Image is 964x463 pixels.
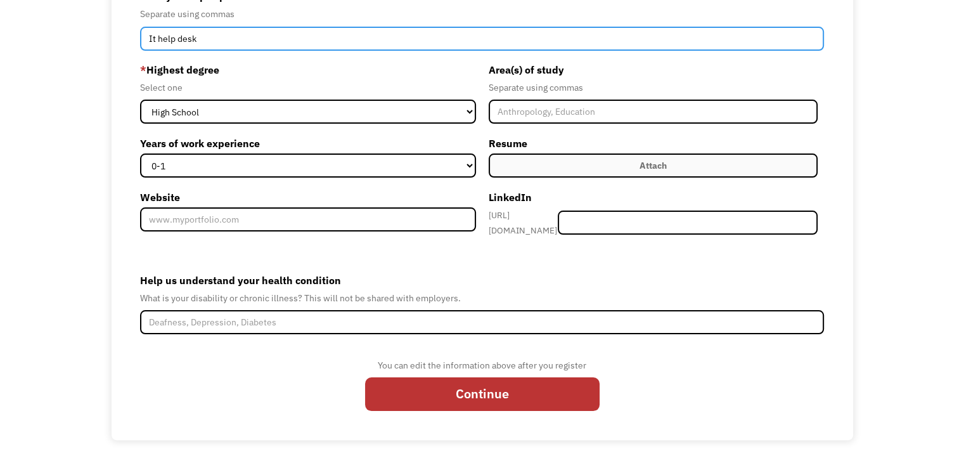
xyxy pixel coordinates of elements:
div: You can edit the information above after you register [365,358,600,373]
label: Attach [489,153,818,178]
div: Select one [140,80,475,95]
label: Highest degree [140,60,475,80]
input: Anthropology, Education [489,100,818,124]
input: Continue [365,377,600,411]
input: Videography, photography, accounting [140,27,824,51]
label: Help us understand your health condition [140,270,824,290]
div: Attach [639,158,667,173]
label: Years of work experience [140,133,475,153]
label: Area(s) of study [489,60,818,80]
input: Deafness, Depression, Diabetes [140,310,824,334]
div: Separate using commas [489,80,818,95]
label: Resume [489,133,818,153]
input: www.myportfolio.com [140,207,475,231]
label: Website [140,187,475,207]
div: [URL][DOMAIN_NAME] [489,207,558,238]
div: What is your disability or chronic illness? This will not be shared with employers. [140,290,824,306]
div: Separate using commas [140,6,824,22]
label: LinkedIn [489,187,818,207]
